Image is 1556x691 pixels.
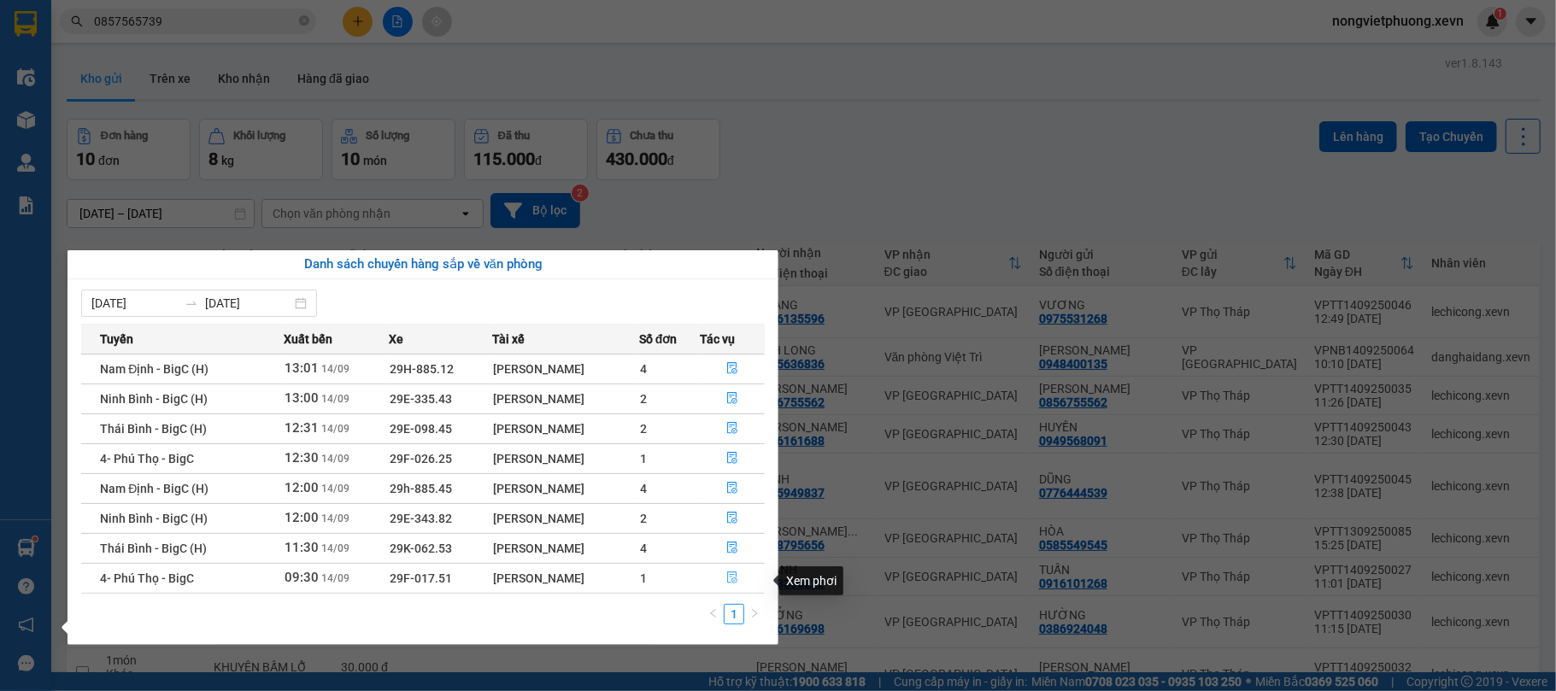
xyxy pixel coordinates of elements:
span: 29E-343.82 [390,512,452,525]
span: Xe [389,330,403,348]
span: 12:30 [285,450,319,466]
span: file-done [726,392,738,406]
div: Xem phơi [779,566,843,595]
button: file-done [702,355,765,383]
span: 12:00 [285,510,319,525]
li: Số 10 ngõ 15 Ngọc Hồi, Q.[PERSON_NAME], [GEOGRAPHIC_DATA] [160,42,714,63]
li: 1 [724,604,744,624]
div: [PERSON_NAME] [493,449,638,468]
div: [PERSON_NAME] [493,419,638,438]
span: file-done [726,362,738,376]
b: GỬI : VP Thọ Tháp [21,124,214,152]
span: swap-right [185,296,198,310]
button: file-done [702,385,765,413]
a: 1 [725,605,743,624]
li: Next Page [744,604,765,624]
span: 13:01 [285,360,319,376]
div: Danh sách chuyến hàng sắp về văn phòng [81,255,765,275]
div: [PERSON_NAME] [493,389,638,408]
button: file-done [702,445,765,472]
img: logo.jpg [21,21,107,107]
span: 4 [640,482,647,495]
span: 14/09 [321,483,349,495]
span: 4- Phú Thọ - BigC [100,452,194,466]
span: Ninh Bình - BigC (H) [100,392,208,406]
span: Nam Định - BigC (H) [100,362,208,376]
span: left [708,608,719,618]
span: 11:30 [285,540,319,555]
button: file-done [702,565,765,592]
span: 4- Phú Thọ - BigC [100,571,194,585]
span: Tuyến [100,330,133,348]
span: 12:31 [285,420,319,436]
span: 14/09 [321,363,349,375]
li: Hotline: 19001155 [160,63,714,85]
span: file-done [726,542,738,555]
span: 29E-098.45 [390,422,452,436]
span: 29K-062.53 [390,542,452,555]
span: 12:00 [285,480,319,495]
button: file-done [702,535,765,562]
span: Nam Định - BigC (H) [100,482,208,495]
button: file-done [702,415,765,442]
span: 1 [640,452,647,466]
span: file-done [726,482,738,495]
span: 14/09 [321,542,349,554]
span: 2 [640,512,647,525]
input: Từ ngày [91,294,178,313]
span: file-done [726,512,738,525]
span: to [185,296,198,310]
span: file-done [726,452,738,466]
span: 29H-885.12 [390,362,454,376]
span: 14/09 [321,512,349,524]
span: 13:00 [285,390,319,406]
span: 09:30 [285,570,319,585]
span: 14/09 [321,423,349,435]
span: 4 [640,542,647,555]
span: Tài xế [492,330,525,348]
span: Số đơn [639,330,678,348]
input: Đến ngày [205,294,291,313]
span: Xuất bến [284,330,332,348]
span: file-done [726,571,738,585]
span: Tác vụ [701,330,736,348]
span: 14/09 [321,572,349,584]
span: 14/09 [321,393,349,405]
button: right [744,604,765,624]
div: [PERSON_NAME] [493,539,638,558]
button: left [703,604,724,624]
li: Previous Page [703,604,724,624]
span: Thái Bình - BigC (H) [100,422,207,436]
div: [PERSON_NAME] [493,360,638,378]
span: Ninh Bình - BigC (H) [100,512,208,525]
button: file-done [702,475,765,502]
div: [PERSON_NAME] [493,509,638,528]
span: 14/09 [321,453,349,465]
div: [PERSON_NAME] [493,569,638,588]
button: file-done [702,505,765,532]
div: [PERSON_NAME] [493,479,638,498]
span: 29E-335.43 [390,392,452,406]
span: 1 [640,571,647,585]
span: 29h-885.45 [390,482,452,495]
span: 2 [640,422,647,436]
span: right [749,608,760,618]
span: 4 [640,362,647,376]
span: 2 [640,392,647,406]
span: Thái Bình - BigC (H) [100,542,207,555]
span: 29F-026.25 [390,452,452,466]
span: 29F-017.51 [390,571,452,585]
span: file-done [726,422,738,436]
